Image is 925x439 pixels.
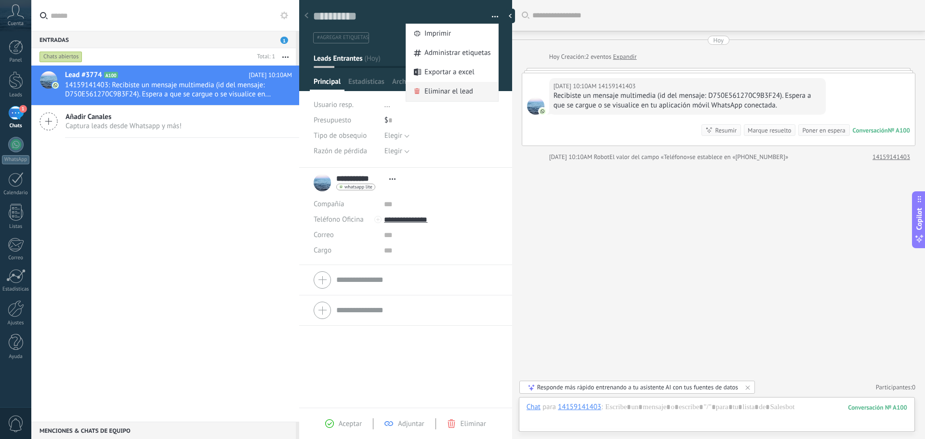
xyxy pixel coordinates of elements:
[527,97,544,115] span: 14159141403
[317,34,369,41] span: #agregar etiquetas
[537,383,738,391] div: Responde más rápido entrenando a tu asistente AI con tus fuentes de datos
[542,402,556,412] span: para
[66,121,182,131] span: Captura leads desde Whatsapp y más!
[424,82,473,101] span: Eliminar el lead
[914,208,924,230] span: Copilot
[392,77,418,91] span: Archivos
[398,419,424,428] span: Adjuntar
[249,70,292,80] span: [DATE] 10:10AM
[539,108,546,115] img: com.amocrm.amocrmwa.svg
[872,152,910,162] a: 14159141403
[104,72,118,78] span: A100
[609,152,690,162] span: El valor del campo «Teléfono»
[384,100,390,109] span: ...
[2,92,30,98] div: Leads
[2,123,30,129] div: Chats
[275,48,296,66] button: Más
[314,132,367,139] span: Tipo de obsequio
[65,80,274,99] span: 14159141403: Recibiste un mensaje multimedia (id del mensaje: D750E561270C9B3F24). Espera a que s...
[549,152,594,162] div: [DATE] 10:10AM
[2,255,30,261] div: Correo
[424,63,475,82] span: Exportar a excel
[424,43,491,63] span: Administrar etiquetas
[598,81,635,91] span: 14159141403
[585,52,611,62] span: 2 eventos
[554,81,598,91] div: [DATE] 10:10AM
[31,66,299,105] a: Lead #3774 A100 [DATE] 10:10AM 14159141403: Recibiste un mensaje multimedia (id del mensaje: D750...
[314,77,341,91] span: Principal
[2,155,29,164] div: WhatsApp
[314,227,334,243] button: Correo
[280,37,288,44] span: 1
[384,146,402,156] span: Elegir
[314,147,367,155] span: Razón de pérdida
[314,144,377,159] div: Razón de pérdida
[2,354,30,360] div: Ayuda
[314,215,364,224] span: Teléfono Oficina
[748,126,791,135] div: Marque resuelto
[314,247,331,254] span: Cargo
[2,57,30,64] div: Panel
[344,185,372,189] span: whatsapp lite
[40,51,82,63] div: Chats abiertos
[690,152,789,162] span: se establece en «[PHONE_NUMBER]»
[554,91,822,110] div: Recibiste un mensaje multimedia (id del mensaje: D750E561270C9B3F24). Espera a que se cargue o se...
[2,224,30,230] div: Listas
[715,126,737,135] div: Resumir
[314,113,377,128] div: Presupuesto
[2,190,30,196] div: Calendario
[8,21,24,27] span: Cuenta
[912,383,915,391] span: 0
[558,402,601,411] div: 14159141403
[384,128,410,144] button: Elegir
[802,126,845,135] div: Poner en espera
[853,126,888,134] div: Conversación
[348,77,384,91] span: Estadísticas
[31,31,296,48] div: Entradas
[19,105,27,113] span: 1
[613,52,636,62] a: Expandir
[314,116,351,125] span: Presupuesto
[505,9,515,23] div: Ocultar
[314,97,377,113] div: Usuario resp.
[314,100,354,109] span: Usuario resp.
[339,419,362,428] span: Aceptar
[424,24,451,43] span: Imprimir
[549,52,561,62] div: Hoy
[384,131,402,140] span: Elegir
[594,153,609,161] span: Robot
[31,422,296,439] div: Menciones & Chats de equipo
[2,320,30,326] div: Ajustes
[314,230,334,239] span: Correo
[314,197,377,212] div: Compañía
[406,63,498,82] a: Exportar a excel
[848,403,907,412] div: 100
[314,212,364,227] button: Teléfono Oficina
[314,243,377,258] div: Cargo
[384,113,498,128] div: $
[253,52,275,62] div: Total: 1
[65,70,102,80] span: Lead #3774
[2,286,30,293] div: Estadísticas
[52,82,59,89] img: com.amocrm.amocrmwa.svg
[601,402,603,412] span: :
[888,126,910,134] div: № A100
[549,52,637,62] div: Creación:
[876,383,915,391] a: Participantes:0
[461,419,486,428] span: Eliminar
[384,144,410,159] button: Elegir
[66,112,182,121] span: Añadir Canales
[314,128,377,144] div: Tipo de obsequio
[714,36,724,45] div: Hoy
